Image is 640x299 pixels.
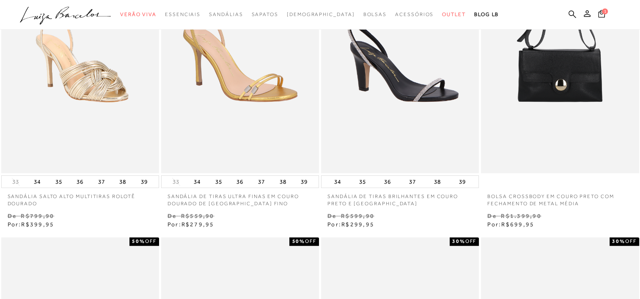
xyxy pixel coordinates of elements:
button: 34 [332,176,343,188]
button: 39 [138,176,150,188]
a: categoryNavScreenReaderText [165,7,201,22]
a: BLOG LB [474,7,499,22]
button: 37 [255,176,267,188]
button: 35 [357,176,368,188]
a: categoryNavScreenReaderText [442,7,466,22]
span: Essenciais [165,11,201,17]
small: R$559,90 [181,212,214,219]
a: categoryNavScreenReaderText [209,7,243,22]
small: R$799,90 [21,212,54,219]
button: 1 [596,9,607,21]
button: 35 [52,176,64,188]
span: OFF [305,238,316,244]
button: 34 [191,176,203,188]
button: 37 [96,176,107,188]
button: 37 [407,176,418,188]
span: OFF [625,238,637,244]
strong: 30% [452,238,465,244]
span: Outlet [442,11,466,17]
a: SANDÁLIA DE TIRAS BRILHANTES EM COURO PRETO E [GEOGRAPHIC_DATA] [321,188,479,207]
button: 36 [382,176,393,188]
button: 38 [117,176,129,188]
button: 36 [74,176,86,188]
a: categoryNavScreenReaderText [395,7,434,22]
span: Verão Viva [120,11,157,17]
button: 36 [234,176,246,188]
span: Bolsas [363,11,387,17]
small: De [168,212,176,219]
button: 33 [10,178,22,186]
span: Por: [8,221,55,228]
span: OFF [465,238,476,244]
small: De [487,212,496,219]
button: 39 [456,176,468,188]
a: SANDÁLIA DE TIRAS ULTRA FINAS EM COURO DOURADO DE [GEOGRAPHIC_DATA] FINO [161,188,319,207]
span: Por: [168,221,214,228]
small: R$599,90 [341,212,374,219]
strong: 50% [292,238,305,244]
strong: 30% [612,238,625,244]
button: 33 [170,178,182,186]
span: [DEMOGRAPHIC_DATA] [287,11,355,17]
span: Sapatos [251,11,278,17]
button: 35 [213,176,225,188]
button: 34 [31,176,43,188]
span: BLOG LB [474,11,499,17]
a: categoryNavScreenReaderText [251,7,278,22]
small: De [8,212,16,219]
strong: 50% [132,238,145,244]
small: R$1.399,90 [501,212,541,219]
span: R$699,95 [501,221,534,228]
a: BOLSA CROSSBODY EM COURO PRETO COM FECHAMENTO DE METAL MÉDIA [481,188,639,207]
span: R$399,95 [21,221,54,228]
button: 38 [277,176,289,188]
span: Acessórios [395,11,434,17]
span: Por: [327,221,374,228]
span: R$299,95 [341,221,374,228]
span: R$279,95 [181,221,214,228]
button: 39 [298,176,310,188]
span: OFF [145,238,157,244]
a: SANDÁLIA SALTO ALTO MULTITIRAS ROLOTÊ DOURADO [1,188,159,207]
a: categoryNavScreenReaderText [120,7,157,22]
a: categoryNavScreenReaderText [363,7,387,22]
a: noSubCategoriesText [287,7,355,22]
button: 38 [431,176,443,188]
span: Por: [487,221,534,228]
small: De [327,212,336,219]
span: Sandálias [209,11,243,17]
span: 1 [602,8,608,14]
